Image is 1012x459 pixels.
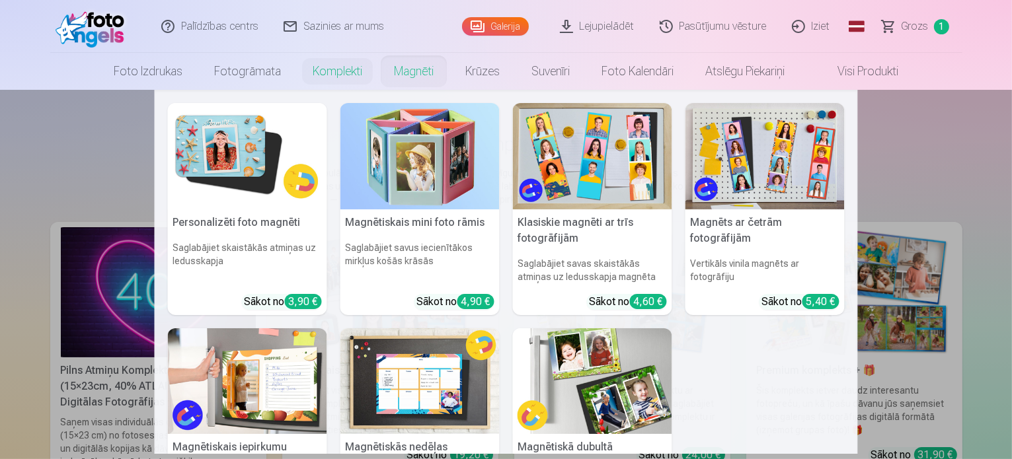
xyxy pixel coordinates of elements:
[513,103,672,315] a: Klasiskie magnēti ar trīs fotogrāfijāmKlasiskie magnēti ar trīs fotogrāfijāmSaglabājiet savas ska...
[902,18,929,34] span: Grozs
[462,17,529,36] a: Galerija
[516,53,586,90] a: Suvenīri
[630,294,667,309] div: 4,60 €
[934,19,949,34] span: 1
[168,103,327,315] a: Personalizēti foto magnētiPersonalizēti foto magnētiSaglabājiet skaistākās atmiņas uz ledusskapja...
[685,103,845,209] img: Magnēts ar četrām fotogrāfijām
[800,53,914,90] a: Visi produkti
[513,209,672,252] h5: Klasiskie magnēti ar trīs fotogrāfijām
[168,236,327,289] h6: Saglabājiet skaistākās atmiņas uz ledusskapja
[457,294,494,309] div: 4,90 €
[245,294,322,310] div: Sākot no
[417,294,494,310] div: Sākot no
[449,53,516,90] a: Krūzes
[689,53,800,90] a: Atslēgu piekariņi
[802,294,839,309] div: 5,40 €
[168,328,327,435] img: Magnētiskais iepirkumu saraksts
[513,252,672,289] h6: Saglabājiet savas skaistākās atmiņas uz ledusskapja magnēta
[378,53,449,90] a: Magnēti
[340,103,500,315] a: Magnētiskais mini foto rāmisMagnētiskais mini foto rāmisSaglabājiet savus iecienītākos mirkļus ko...
[340,328,500,435] img: Magnētiskās nedēļas piezīmes/grafiki 20x30 cm
[297,53,378,90] a: Komplekti
[285,294,322,309] div: 3,90 €
[56,5,132,48] img: /fa1
[168,209,327,236] h5: Personalizēti foto magnēti
[340,209,500,236] h5: Magnētiskais mini foto rāmis
[685,103,845,315] a: Magnēts ar četrām fotogrāfijāmMagnēts ar četrām fotogrāfijāmVertikāls vinila magnēts ar fotogrāfi...
[340,103,500,209] img: Magnētiskais mini foto rāmis
[762,294,839,310] div: Sākot no
[513,328,672,435] img: Magnētiskā dubultā fotogrāfija 6x9 cm
[340,236,500,289] h6: Saglabājiet savus iecienītākos mirkļus košās krāsās
[590,294,667,310] div: Sākot no
[685,252,845,289] h6: Vertikāls vinila magnēts ar fotogrāfiju
[685,209,845,252] h5: Magnēts ar četrām fotogrāfijām
[513,103,672,209] img: Klasiskie magnēti ar trīs fotogrāfijām
[586,53,689,90] a: Foto kalendāri
[98,53,198,90] a: Foto izdrukas
[168,103,327,209] img: Personalizēti foto magnēti
[198,53,297,90] a: Fotogrāmata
